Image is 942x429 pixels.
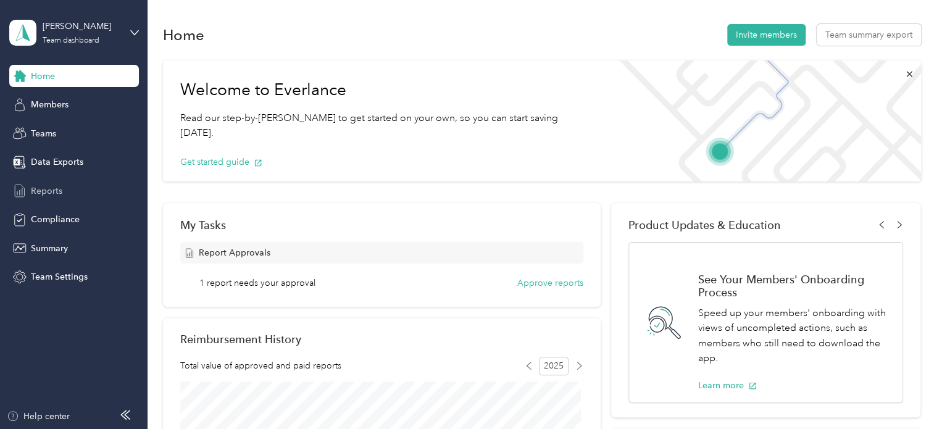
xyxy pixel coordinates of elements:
div: My Tasks [180,219,583,231]
span: Report Approvals [199,246,270,259]
h1: Home [163,28,204,41]
span: Total value of approved and paid reports [180,359,341,372]
div: Team dashboard [43,37,99,44]
div: [PERSON_NAME] [43,20,120,33]
iframe: Everlance-gr Chat Button Frame [873,360,942,429]
span: Data Exports [31,156,83,169]
span: Reports [31,185,62,198]
span: Compliance [31,213,80,226]
span: 2025 [539,357,569,375]
button: Approve reports [517,277,583,289]
span: 1 report needs your approval [199,277,315,289]
button: Get started guide [180,156,262,169]
button: Invite members [727,24,806,46]
h2: Reimbursement History [180,333,301,346]
span: Home [31,70,55,83]
img: Welcome to everlance [607,60,920,181]
button: Help center [7,410,70,423]
button: Learn more [698,379,757,392]
span: Team Settings [31,270,88,283]
button: Team summary export [817,24,921,46]
span: Members [31,98,69,111]
span: Product Updates & Education [628,219,781,231]
p: Speed up your members' onboarding with views of uncompleted actions, such as members who still ne... [698,306,890,366]
span: Teams [31,127,56,140]
p: Read our step-by-[PERSON_NAME] to get started on your own, so you can start saving [DATE]. [180,110,590,141]
h1: See Your Members' Onboarding Process [698,273,890,299]
h1: Welcome to Everlance [180,80,590,100]
span: Summary [31,242,68,255]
